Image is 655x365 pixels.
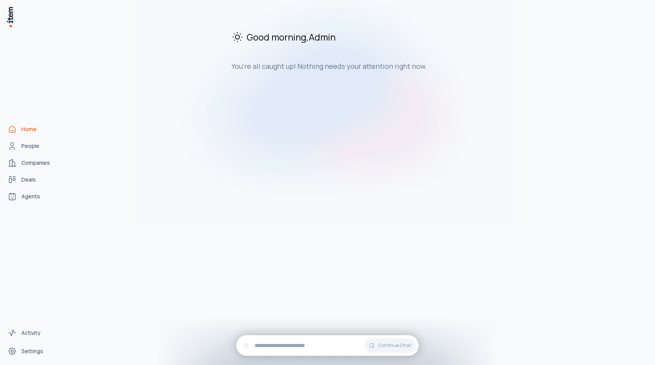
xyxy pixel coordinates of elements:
a: Companies [5,155,63,170]
span: Deals [21,176,36,183]
span: Continue Chat [378,342,411,349]
a: People [5,138,63,154]
a: Agents [5,189,63,204]
h3: You're all caught up! Nothing needs your attention right now. [231,62,488,71]
span: Activity [21,329,40,337]
img: Item Brain Logo [6,6,14,28]
span: Agents [21,193,40,200]
a: Deals [5,172,63,187]
button: Continue Chat [364,338,416,353]
span: Home [21,125,37,133]
a: Settings [5,344,63,359]
a: Home [5,122,63,137]
a: Activity [5,325,63,341]
span: Settings [21,347,43,355]
span: Companies [21,159,50,167]
div: Continue Chat [236,335,419,356]
span: People [21,142,39,150]
h2: Good morning , Admin [231,31,488,43]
